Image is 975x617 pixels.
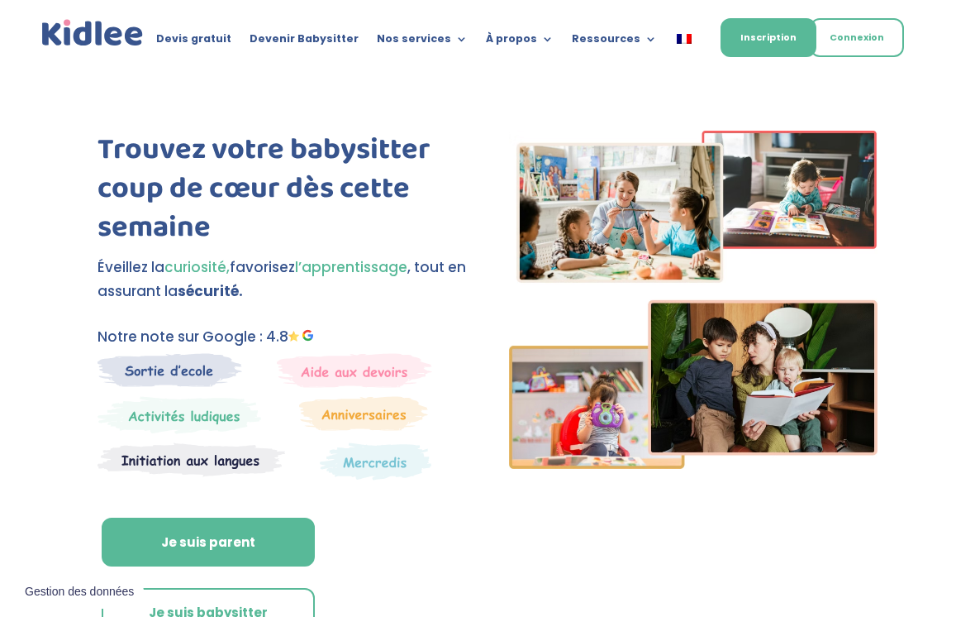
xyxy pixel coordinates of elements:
a: Devenir Babysitter [250,33,359,51]
img: Atelier thematique [97,442,285,477]
a: Kidlee Logo [39,17,146,50]
p: Notre note sur Google : 4.8 [97,325,466,349]
img: Anniversaire [299,396,428,431]
strong: sécurité. [178,281,243,301]
span: Gestion des données [25,585,134,600]
button: Gestion des données [15,575,144,610]
img: Français [677,34,692,44]
h1: Trouvez votre babysitter coup de cœur dès cette semaine [97,131,466,255]
a: Je suis parent [102,518,315,567]
img: weekends [277,353,432,388]
a: Nos services [377,33,468,51]
img: logo_kidlee_bleu [39,17,146,50]
a: Devis gratuit [156,33,231,51]
span: l’apprentissage [295,257,407,277]
img: Mercredi [97,396,261,434]
a: Inscription [721,18,816,57]
a: À propos [486,33,554,51]
span: curiosité, [164,257,230,277]
img: Thematique [320,442,431,481]
picture: Imgs-2 [509,454,877,474]
a: Ressources [572,33,657,51]
img: Sortie decole [97,353,242,387]
p: Éveillez la favorisez , tout en assurant la [97,256,466,304]
a: Connexion [810,18,904,57]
